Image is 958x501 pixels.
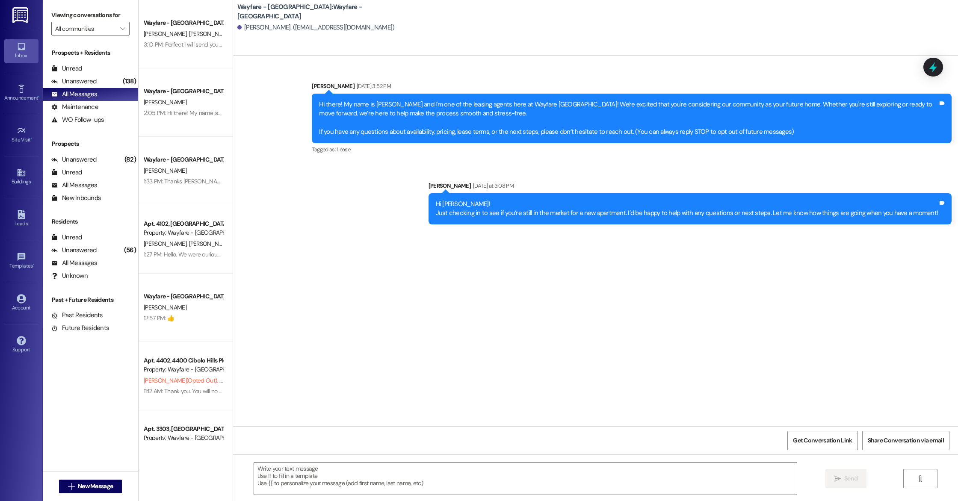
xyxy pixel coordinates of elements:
div: Past + Future Residents [43,295,138,304]
div: Hi there! My name is [PERSON_NAME] and I'm one of the leasing agents here at Wayfare [GEOGRAPHIC_... [319,100,938,137]
div: [PERSON_NAME]. ([EMAIL_ADDRESS][DOMAIN_NAME]) [237,23,395,32]
div: Unread [51,168,82,177]
a: Support [4,333,38,357]
div: Apt. 3303, [GEOGRAPHIC_DATA] [144,424,223,433]
div: Tagged as: [312,143,952,156]
span: • [38,94,39,100]
div: Property: Wayfare - [GEOGRAPHIC_DATA] [144,228,223,237]
div: Prospects [43,139,138,148]
div: New Inbounds [51,194,101,203]
span: [PERSON_NAME] [144,240,189,248]
div: Property: Wayfare - [GEOGRAPHIC_DATA] [144,433,223,442]
div: Wayfare - [GEOGRAPHIC_DATA] [144,18,223,27]
div: WO Follow-ups [51,115,104,124]
div: [DATE] 3:52 PM [355,82,391,91]
span: New Message [78,482,113,491]
span: [PERSON_NAME] [144,304,186,311]
div: 12:57 PM: 👍 [144,314,174,322]
span: • [31,136,32,141]
div: 1:27 PM: Hello. We were curious to know when our last payment here would be. Our lease is up [DAT... [144,250,648,258]
label: Viewing conversations for [51,9,130,22]
button: New Message [59,480,122,493]
img: ResiDesk Logo [12,7,30,23]
div: [DATE] at 3:08 PM [471,181,514,190]
div: (82) [122,153,138,166]
div: Unread [51,64,82,73]
div: Hi [PERSON_NAME]! Just checking in to see if you’re still in the market for a new apartment. I’d ... [436,200,938,218]
div: 1:33 PM: Thanks [PERSON_NAME] [144,177,226,185]
span: Send [844,474,857,483]
span: Share Conversation via email [868,436,944,445]
div: All Messages [51,181,97,190]
input: All communities [55,22,116,35]
span: Lease [337,146,350,153]
div: Residents [43,217,138,226]
button: Share Conversation via email [862,431,949,450]
a: Buildings [4,165,38,189]
div: All Messages [51,90,97,99]
i:  [68,483,74,490]
div: Maintenance [51,103,98,112]
div: [PERSON_NAME] [312,82,952,94]
div: Past Residents [51,311,103,320]
i:  [917,475,923,482]
a: Inbox [4,39,38,62]
button: Send [825,469,867,488]
button: Get Conversation Link [787,431,857,450]
div: Wayfare - [GEOGRAPHIC_DATA] [144,87,223,96]
span: [PERSON_NAME] [189,30,231,38]
div: 11:12 AM: Thank you. You will no longer receive texts from this thread. Please reply with 'UNSTOP... [144,387,547,395]
span: Get Conversation Link [793,436,852,445]
div: Prospects + Residents [43,48,138,57]
div: (138) [121,75,138,88]
a: Site Visit • [4,124,38,147]
div: Future Residents [51,324,109,333]
div: 3:10 PM: Perfect I will send you the lease here in a moment [144,41,287,48]
div: [PERSON_NAME] [429,181,952,193]
span: [PERSON_NAME] [144,98,186,106]
div: Wayfare - [GEOGRAPHIC_DATA] [144,155,223,164]
div: Unanswered [51,246,97,255]
div: Unknown [51,271,88,280]
span: [PERSON_NAME] [189,240,231,248]
div: Unread [51,233,82,242]
i:  [834,475,841,482]
a: Templates • [4,250,38,273]
div: Apt. 4402, 4400 Cibolo Hills Pky [144,356,223,365]
i:  [120,25,125,32]
span: [PERSON_NAME] (Opted Out) [144,377,219,384]
div: Wayfare - [GEOGRAPHIC_DATA] [144,292,223,301]
span: [PERSON_NAME] [144,167,186,174]
div: All Messages [51,259,97,268]
a: Account [4,292,38,315]
div: Property: Wayfare - [GEOGRAPHIC_DATA] [144,365,223,374]
div: Unanswered [51,77,97,86]
a: Leads [4,207,38,230]
span: • [33,262,34,268]
div: (56) [122,244,138,257]
div: Unanswered [51,155,97,164]
b: Wayfare - [GEOGRAPHIC_DATA]: Wayfare - [GEOGRAPHIC_DATA] [237,3,408,21]
div: Apt. 4102, [GEOGRAPHIC_DATA] [144,219,223,228]
span: [PERSON_NAME] [144,30,189,38]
